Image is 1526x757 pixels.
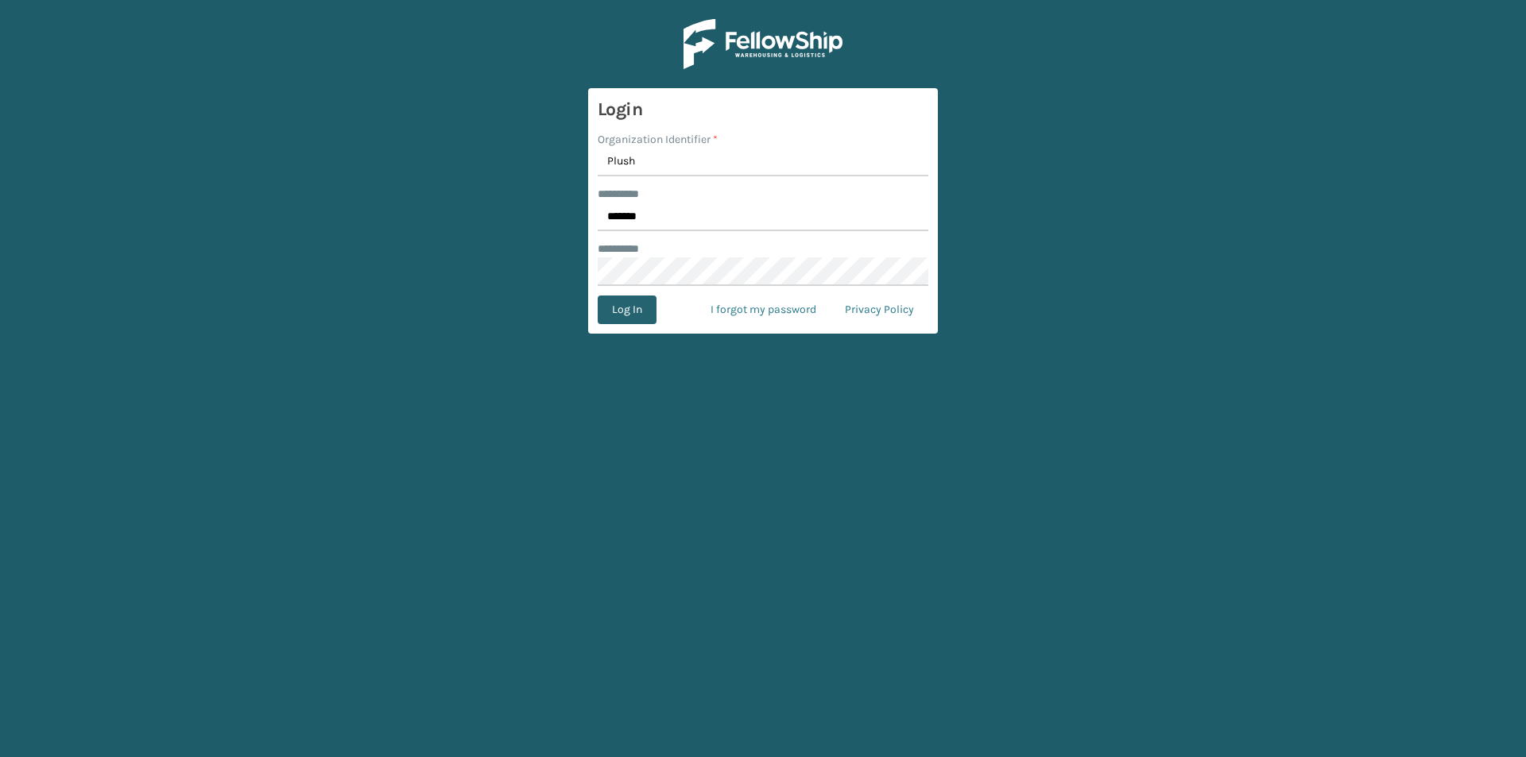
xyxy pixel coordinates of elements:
[696,295,831,324] a: I forgot my password
[831,295,928,324] a: Privacy Policy
[598,131,718,148] label: Organization Identifier
[598,295,656,324] button: Log In
[598,98,928,122] h3: Login
[684,19,842,69] img: Logo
